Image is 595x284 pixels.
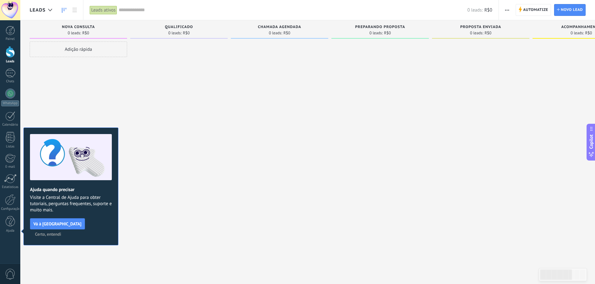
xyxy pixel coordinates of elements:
[68,31,81,35] span: 0 leads:
[30,218,85,229] button: Vá à [GEOGRAPHIC_DATA]
[1,145,19,149] div: Listas
[1,123,19,127] div: Calendário
[369,31,383,35] span: 0 leads:
[355,25,405,29] span: Preparando proposta
[460,25,501,29] span: Proposta enviada
[183,31,190,35] span: R$0
[484,7,492,13] span: R$0
[523,4,548,16] span: Automatize
[1,37,19,41] div: Painel
[165,25,193,29] span: Qualificado
[82,31,89,35] span: R$0
[59,4,69,16] a: Leads
[35,232,61,236] span: Certo, entendi
[571,31,584,35] span: 0 leads:
[1,165,19,169] div: E-mail
[30,187,112,193] h2: Ajuda quando precisar
[62,25,95,29] span: Nova consulta
[1,185,19,189] div: Estatísticas
[30,41,127,57] div: Adição rápida
[470,31,483,35] span: 0 leads:
[588,134,594,149] span: Copilot
[384,31,391,35] span: R$0
[1,79,19,84] div: Chats
[435,25,526,30] div: Proposta enviada
[561,4,583,16] span: Novo lead
[133,25,225,30] div: Qualificado
[554,4,586,16] a: Novo lead
[258,25,301,29] span: Chamada agendada
[484,31,491,35] span: R$0
[516,4,551,16] a: Automatize
[234,25,325,30] div: Chamada agendada
[335,25,426,30] div: Preparando proposta
[168,31,182,35] span: 0 leads:
[1,229,19,233] div: Ajuda
[585,31,592,35] span: R$0
[269,31,282,35] span: 0 leads:
[1,100,19,106] div: WhatsApp
[1,207,19,211] div: Configurações
[69,4,80,16] a: Lista
[33,25,124,30] div: Nova consulta
[283,31,290,35] span: R$0
[1,60,19,64] div: Leads
[90,6,117,15] div: Leads ativos
[33,222,82,226] span: Vá à [GEOGRAPHIC_DATA]
[32,229,64,239] button: Certo, entendi
[30,195,112,213] span: Visite a Central de Ajuda para obter tutoriais, perguntas frequentes, suporte e muito mais.
[467,7,483,13] span: 0 leads:
[503,4,512,16] button: Mais
[30,7,46,13] span: Leads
